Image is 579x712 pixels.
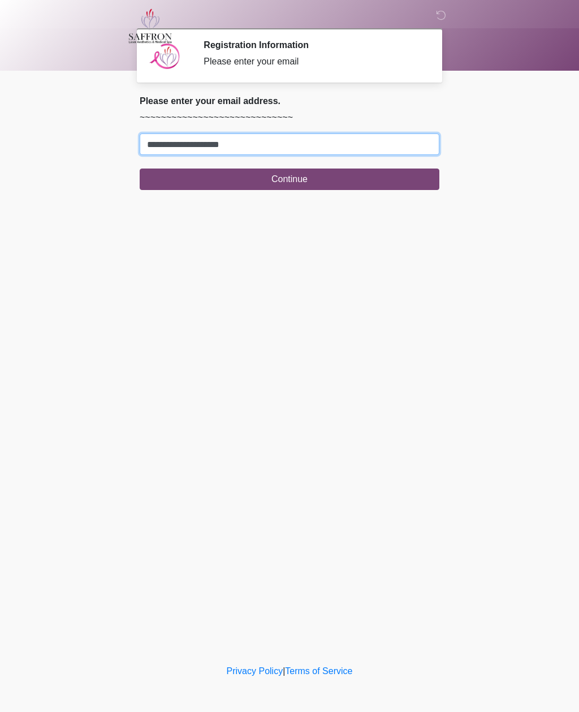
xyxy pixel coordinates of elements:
h2: Please enter your email address. [140,96,439,106]
a: | [283,666,285,676]
div: Please enter your email [204,55,422,68]
button: Continue [140,169,439,190]
img: Saffron Laser Aesthetics and Medical Spa Logo [128,8,172,44]
a: Terms of Service [285,666,352,676]
a: Privacy Policy [227,666,283,676]
p: ~~~~~~~~~~~~~~~~~~~~~~~~~~~~~ [140,111,439,124]
img: Agent Avatar [148,40,182,74]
